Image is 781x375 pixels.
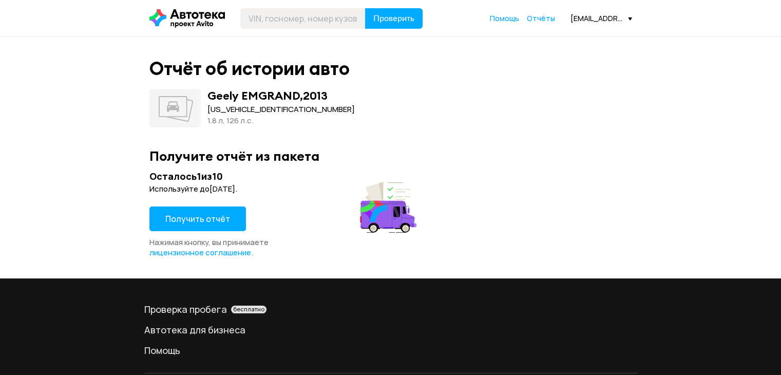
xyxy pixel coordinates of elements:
a: Проверка пробегабесплатно [144,303,637,315]
a: лицензионное соглашение [149,248,251,258]
div: 1.8 л, 126 л.c. [207,115,355,126]
span: Получить отчёт [165,213,230,224]
div: Осталось 1 из 10 [149,170,420,183]
div: Geely EMGRAND , 2013 [207,89,328,102]
a: Помощь [490,13,519,24]
span: лицензионное соглашение [149,247,251,258]
span: Помощь [490,13,519,23]
button: Проверить [365,8,423,29]
div: [EMAIL_ADDRESS][DOMAIN_NAME] [570,13,632,23]
div: Отчёт об истории авто [149,58,350,80]
div: Используйте до [DATE] . [149,184,420,194]
span: бесплатно [233,306,264,313]
span: Отчёты [527,13,555,23]
a: Автотека для бизнеса [144,324,637,336]
span: Проверить [373,14,414,23]
span: Нажимая кнопку, вы принимаете . [149,237,269,258]
a: Отчёты [527,13,555,24]
input: VIN, госномер, номер кузова [240,8,366,29]
div: Получите отчёт из пакета [149,148,632,164]
button: Получить отчёт [149,207,246,231]
div: Проверка пробега [144,303,637,315]
a: Помощь [144,344,637,357]
div: [US_VEHICLE_IDENTIFICATION_NUMBER] [207,104,355,115]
